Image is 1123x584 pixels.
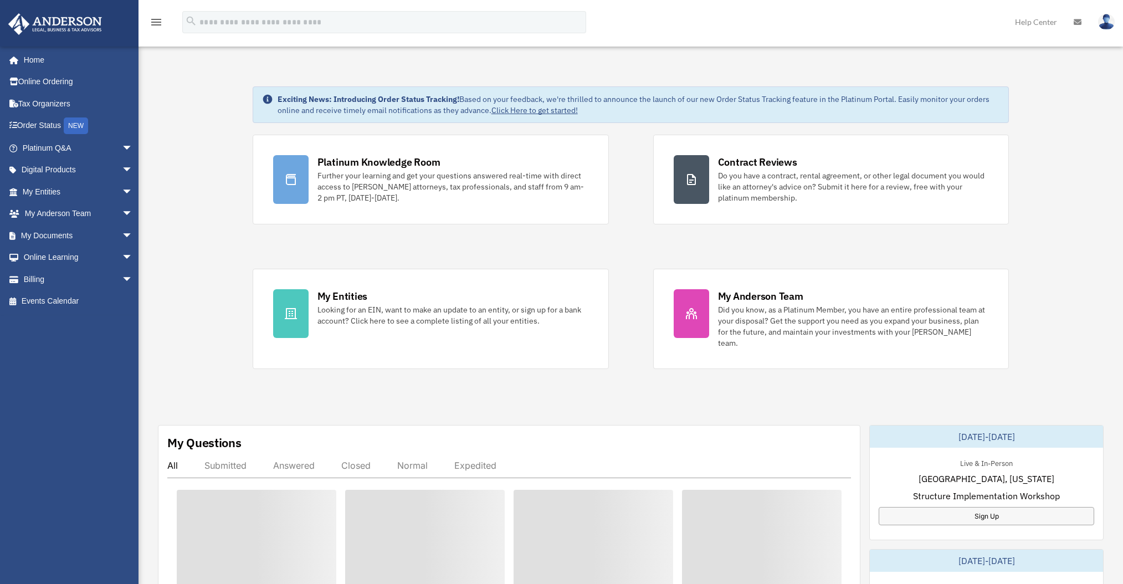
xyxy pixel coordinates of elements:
a: Online Learningarrow_drop_down [8,247,150,269]
div: Based on your feedback, we're thrilled to announce the launch of our new Order Status Tracking fe... [278,94,1000,116]
i: menu [150,16,163,29]
span: arrow_drop_down [122,137,144,160]
span: arrow_drop_down [122,159,144,182]
span: arrow_drop_down [122,203,144,226]
div: NEW [64,117,88,134]
div: Looking for an EIN, want to make an update to an entity, or sign up for a bank account? Click her... [317,304,588,326]
div: Answered [273,460,315,471]
a: My Documentsarrow_drop_down [8,224,150,247]
span: arrow_drop_down [122,247,144,269]
a: Events Calendar [8,290,150,313]
img: Anderson Advisors Platinum Portal [5,13,105,35]
span: arrow_drop_down [122,181,144,203]
div: My Entities [317,289,367,303]
div: Did you know, as a Platinum Member, you have an entire professional team at your disposal? Get th... [718,304,989,349]
div: Submitted [204,460,247,471]
div: My Anderson Team [718,289,803,303]
a: My Entitiesarrow_drop_down [8,181,150,203]
span: [GEOGRAPHIC_DATA], [US_STATE] [919,472,1054,485]
i: search [185,15,197,27]
a: Billingarrow_drop_down [8,268,150,290]
div: My Questions [167,434,242,451]
a: Contract Reviews Do you have a contract, rental agreement, or other legal document you would like... [653,135,1009,224]
a: menu [150,19,163,29]
a: My Anderson Team Did you know, as a Platinum Member, you have an entire professional team at your... [653,269,1009,369]
a: Platinum Knowledge Room Further your learning and get your questions answered real-time with dire... [253,135,609,224]
div: Expedited [454,460,496,471]
a: Platinum Q&Aarrow_drop_down [8,137,150,159]
div: Closed [341,460,371,471]
div: [DATE]-[DATE] [870,550,1103,572]
a: Home [8,49,144,71]
img: User Pic [1098,14,1115,30]
div: All [167,460,178,471]
span: Structure Implementation Workshop [913,489,1060,503]
a: Tax Organizers [8,93,150,115]
a: My Anderson Teamarrow_drop_down [8,203,150,225]
div: [DATE]-[DATE] [870,426,1103,448]
div: Live & In-Person [951,457,1022,468]
a: Online Ordering [8,71,150,93]
div: Contract Reviews [718,155,797,169]
a: Sign Up [879,507,1094,525]
div: Further your learning and get your questions answered real-time with direct access to [PERSON_NAM... [317,170,588,203]
span: arrow_drop_down [122,268,144,291]
a: Click Here to get started! [491,105,578,115]
div: Platinum Knowledge Room [317,155,440,169]
strong: Exciting News: Introducing Order Status Tracking! [278,94,459,104]
span: arrow_drop_down [122,224,144,247]
a: My Entities Looking for an EIN, want to make an update to an entity, or sign up for a bank accoun... [253,269,609,369]
a: Order StatusNEW [8,115,150,137]
div: Do you have a contract, rental agreement, or other legal document you would like an attorney's ad... [718,170,989,203]
a: Digital Productsarrow_drop_down [8,159,150,181]
div: Normal [397,460,428,471]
